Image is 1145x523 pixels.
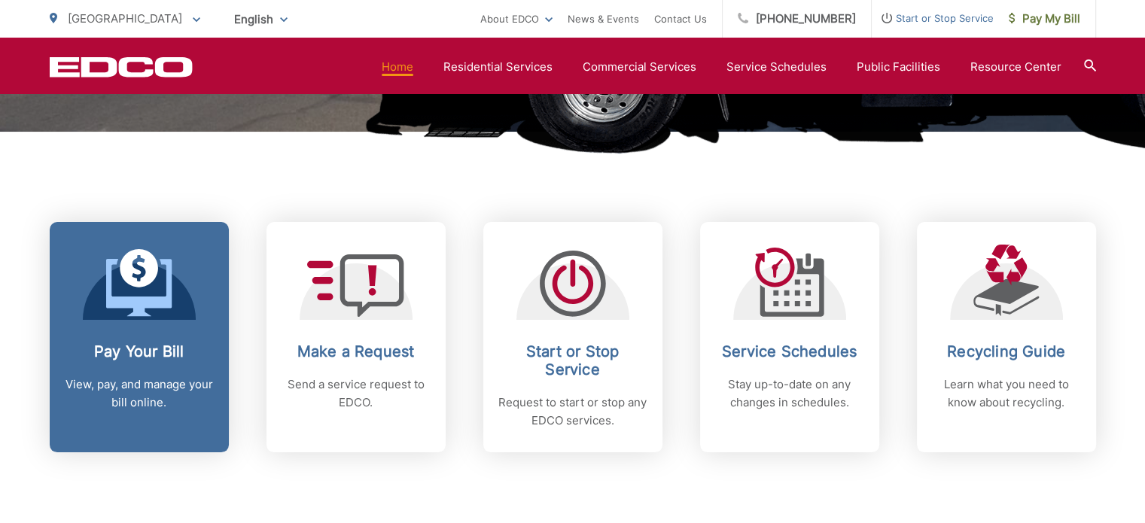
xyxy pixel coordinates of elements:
h2: Start or Stop Service [498,342,647,379]
a: Resource Center [970,58,1061,76]
a: Make a Request Send a service request to EDCO. [266,222,446,452]
span: English [223,6,299,32]
p: Request to start or stop any EDCO services. [498,394,647,430]
a: Service Schedules Stay up-to-date on any changes in schedules. [700,222,879,452]
p: Send a service request to EDCO. [282,376,431,412]
span: Pay My Bill [1009,10,1080,28]
a: EDCD logo. Return to the homepage. [50,56,193,78]
a: Residential Services [443,58,553,76]
h2: Make a Request [282,342,431,360]
h2: Recycling Guide [932,342,1081,360]
a: Public Facilities [857,58,940,76]
a: Home [382,58,413,76]
a: Recycling Guide Learn what you need to know about recycling. [917,222,1096,452]
p: View, pay, and manage your bill online. [65,376,214,412]
p: Learn what you need to know about recycling. [932,376,1081,412]
a: About EDCO [480,10,553,28]
span: [GEOGRAPHIC_DATA] [68,11,182,26]
h2: Pay Your Bill [65,342,214,360]
a: Contact Us [654,10,707,28]
p: Stay up-to-date on any changes in schedules. [715,376,864,412]
h2: Service Schedules [715,342,864,360]
a: News & Events [568,10,639,28]
a: Service Schedules [726,58,827,76]
a: Commercial Services [583,58,696,76]
a: Pay Your Bill View, pay, and manage your bill online. [50,222,229,452]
